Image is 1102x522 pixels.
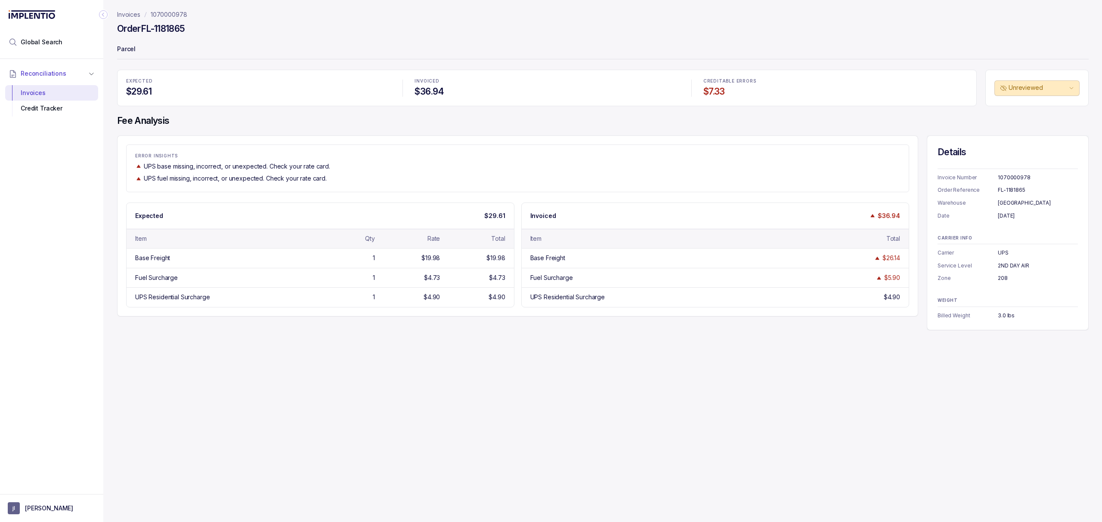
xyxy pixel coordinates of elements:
[938,249,998,257] p: Carrier
[998,173,1078,182] div: 1070000978
[530,212,556,220] p: Invoiced
[994,80,1080,96] button: Unreviewed
[126,86,390,98] h4: $29.61
[135,212,163,220] p: Expected
[703,86,968,98] h4: $7.33
[117,10,187,19] nav: breadcrumb
[882,254,900,262] div: $26.14
[938,173,998,182] p: Invoice Number
[884,293,900,301] div: $4.90
[421,254,440,262] div: $19.98
[703,79,968,84] p: CREDITABLE ERRORS
[424,273,440,282] div: $4.73
[489,293,505,301] div: $4.90
[998,212,1078,220] div: [DATE]
[886,234,900,243] div: Total
[373,273,375,282] div: 1
[21,69,66,78] span: Reconciliations
[998,311,1078,320] div: 3.0 lbs
[484,212,505,220] p: $29.61
[135,163,142,169] img: trend image
[998,186,1078,194] div: FL-1181865
[938,261,998,270] p: Service Level
[5,64,98,83] button: Reconciliations
[365,234,375,243] div: Qty
[135,254,170,262] div: Base Freight
[5,83,98,118] div: Reconciliations
[427,234,440,243] div: Rate
[938,212,998,220] p: Date
[98,9,108,20] div: Collapse Icon
[869,212,876,219] img: trend image
[998,261,1078,270] div: 2ND DAY AIR
[8,502,20,514] span: User initials
[1009,83,1067,92] p: Unreviewed
[144,174,327,183] p: UPS fuel missing, incorrect, or unexpected. Check your rate card.
[998,274,1078,282] div: 208
[530,234,542,243] div: Item
[938,298,1078,303] p: WEIGHT
[12,85,91,101] div: Invoices
[135,234,146,243] div: Item
[117,41,1089,58] p: Parcel
[938,186,998,194] p: Order Reference
[874,255,881,261] img: trend image
[489,273,505,282] div: $4.73
[530,254,565,262] div: Base Freight
[424,293,440,301] div: $4.90
[144,162,330,171] p: UPS base missing, incorrect, or unexpected. Check your rate card.
[126,79,390,84] p: EXPECTED
[21,38,62,46] span: Global Search
[876,275,882,281] img: trend image
[117,115,1089,127] h4: Fee Analysis
[135,293,210,301] div: UPS Residential Surcharge
[998,249,1078,257] div: UPS
[135,273,178,282] div: Fuel Surcharge
[415,86,679,98] h4: $36.94
[878,212,900,220] p: $36.94
[938,311,998,320] p: Billed Weight
[938,146,1078,158] h4: Details
[938,274,998,282] p: Zone
[373,254,375,262] div: 1
[415,79,679,84] p: INVOICED
[151,10,187,19] a: 1070000978
[486,254,505,262] div: $19.98
[117,10,140,19] a: Invoices
[25,504,73,513] p: [PERSON_NAME]
[998,199,1078,207] div: [GEOGRAPHIC_DATA]
[884,273,900,282] div: $5.90
[8,502,96,514] button: User initials[PERSON_NAME]
[530,273,573,282] div: Fuel Surcharge
[135,154,900,159] p: ERROR INSIGHTS
[117,23,185,35] h4: Order FL-1181865
[135,175,142,182] img: trend image
[373,293,375,301] div: 1
[12,101,91,116] div: Credit Tracker
[938,236,1078,241] p: CARRIER INFO
[491,234,505,243] div: Total
[938,199,998,207] p: Warehouse
[530,293,605,301] div: UPS Residential Surcharge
